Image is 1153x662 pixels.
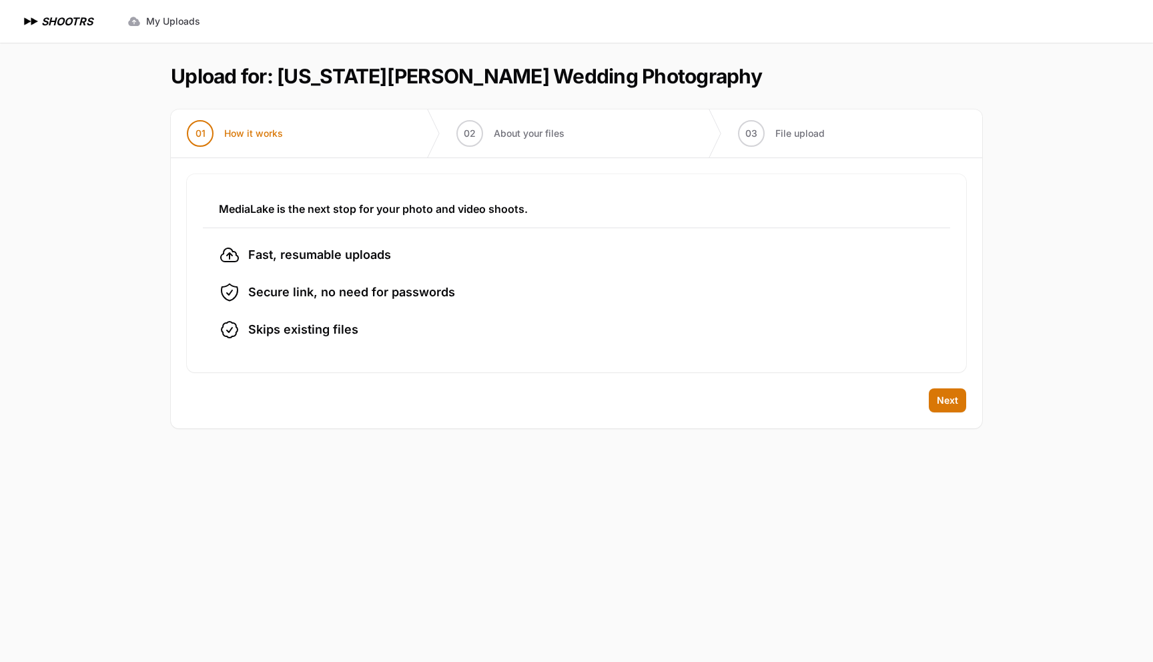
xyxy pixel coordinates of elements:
[775,127,825,140] span: File upload
[440,109,581,157] button: 02 About your files
[248,320,358,339] span: Skips existing files
[171,64,762,88] h1: Upload for: [US_STATE][PERSON_NAME] Wedding Photography
[171,109,299,157] button: 01 How it works
[248,246,391,264] span: Fast, resumable uploads
[494,127,564,140] span: About your files
[219,201,934,217] h3: MediaLake is the next stop for your photo and video shoots.
[224,127,283,140] span: How it works
[929,388,966,412] button: Next
[21,13,93,29] a: SHOOTRS SHOOTRS
[119,9,208,33] a: My Uploads
[21,13,41,29] img: SHOOTRS
[146,15,200,28] span: My Uploads
[41,13,93,29] h1: SHOOTRS
[745,127,757,140] span: 03
[248,283,455,302] span: Secure link, no need for passwords
[196,127,206,140] span: 01
[464,127,476,140] span: 02
[937,394,958,407] span: Next
[722,109,841,157] button: 03 File upload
